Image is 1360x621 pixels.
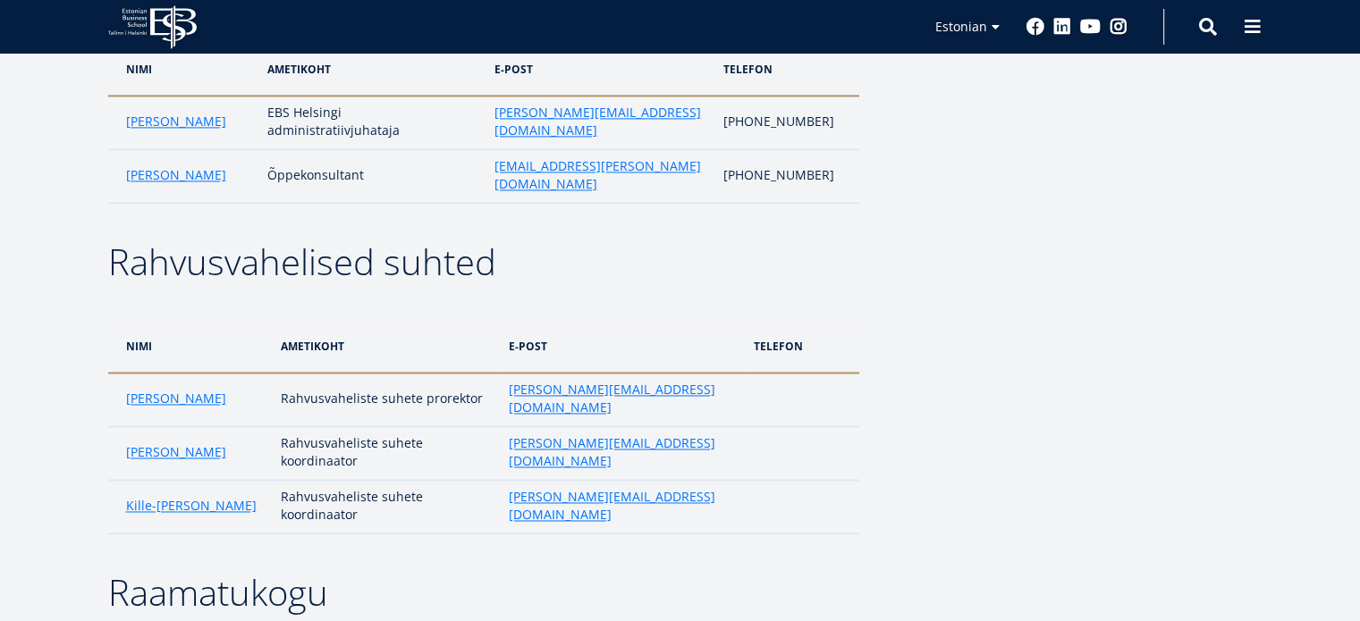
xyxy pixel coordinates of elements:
a: [PERSON_NAME][EMAIL_ADDRESS][DOMAIN_NAME] [509,488,736,524]
a: Linkedin [1053,18,1071,36]
a: [PERSON_NAME] [126,113,226,130]
th: nimi [108,320,272,373]
td: [PHONE_NUMBER] [714,96,859,149]
a: Youtube [1080,18,1101,36]
th: nimi [108,43,259,96]
a: [PERSON_NAME] [126,390,226,407]
a: [PERSON_NAME] [126,166,226,184]
td: [PHONE_NUMBER] [714,149,859,203]
td: Rahvusvaheliste suhete prorektor [271,373,499,426]
h2: Raamatukogu [108,570,859,615]
td: Rahvusvaheliste suhete koordinaator [271,480,499,533]
a: [PERSON_NAME][EMAIL_ADDRESS][DOMAIN_NAME] [494,104,705,139]
th: ametikoht [258,43,486,96]
td: Õppekonsultant [258,149,486,203]
h2: Rahvusvahelised suhted [108,239,859,284]
a: [PERSON_NAME][EMAIL_ADDRESS][DOMAIN_NAME] [509,434,736,470]
th: telefon [745,320,859,373]
a: [PERSON_NAME] [126,443,226,461]
td: Rahvusvaheliste suhete koordinaator [271,426,499,480]
th: telefon [714,43,859,96]
a: Kille-[PERSON_NAME] [126,497,257,515]
a: [EMAIL_ADDRESS][PERSON_NAME][DOMAIN_NAME] [494,157,705,193]
a: Instagram [1110,18,1128,36]
a: [PERSON_NAME][EMAIL_ADDRESS][DOMAIN_NAME] [509,381,736,416]
th: e-post [500,320,745,373]
a: Facebook [1026,18,1044,36]
th: e-post [486,43,714,96]
td: EBS Helsingi administratiivjuhataja [258,96,486,149]
th: ametikoht [271,320,499,373]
